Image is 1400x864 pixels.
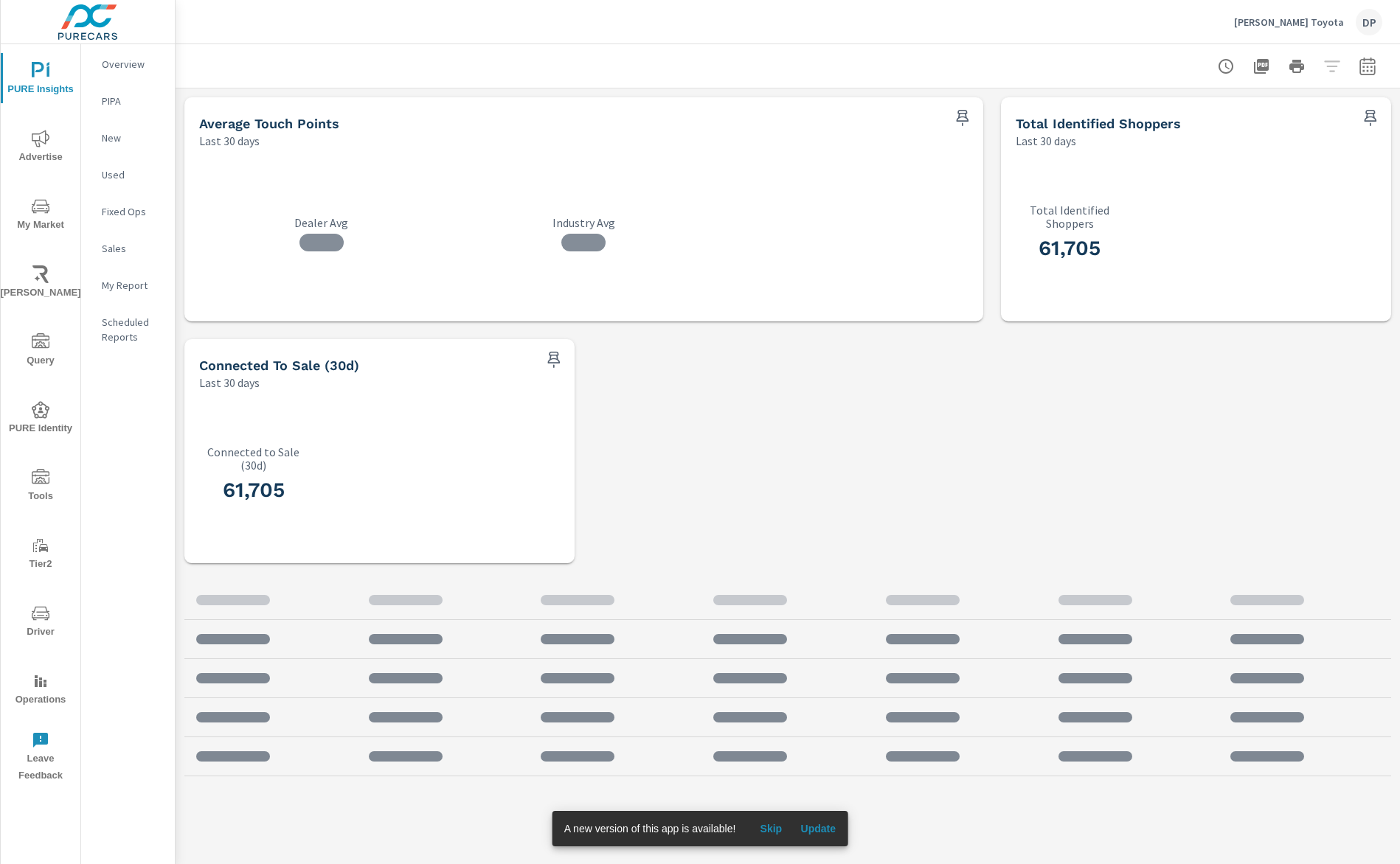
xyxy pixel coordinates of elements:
[102,167,163,182] p: Used
[1016,132,1076,150] p: Last 30 days
[5,62,76,98] span: PURE Insights
[81,127,175,149] div: New
[102,315,163,344] p: Scheduled Reports
[1353,52,1382,81] button: Select Date Range
[1359,106,1382,130] span: Save this to your personalized report
[81,274,175,296] div: My Report
[102,94,163,108] p: PIPA
[5,130,76,166] span: Advertise
[199,132,260,150] p: Last 30 days
[542,348,566,372] span: Save this to your personalized report
[81,237,175,259] div: Sales
[5,333,76,369] span: Query
[800,822,836,835] span: Update
[5,198,76,234] span: My Market
[102,57,163,72] p: Overview
[5,731,76,784] span: Leave Feedback
[1234,15,1344,29] p: [PERSON_NAME] Toyota
[199,374,260,391] p: Last 30 days
[564,823,736,835] span: A new version of this app is available!
[199,445,308,472] p: Connected to Sale (30d)
[5,469,76,505] span: Tools
[462,215,707,230] p: Industry Avg
[102,241,163,256] p: Sales
[1016,236,1124,261] h3: 61,705
[1,44,80,790] div: nav menu
[5,265,76,302] span: [PERSON_NAME]
[1356,9,1382,35] div: DP
[5,672,76,708] span: Operations
[794,817,842,840] button: Update
[5,401,76,437] span: PURE Identity
[5,537,76,573] span: Tier2
[81,90,175,112] div: PIPA
[102,278,163,293] p: My Report
[199,358,359,373] h5: Connected to Sale (30d)
[199,478,308,503] h3: 61,705
[81,311,175,348] div: Scheduled Reports
[1016,203,1124,230] p: Total Identified Shoppers
[81,201,175,223] div: Fixed Ops
[1016,116,1181,131] h5: Total Identified Shoppers
[199,215,444,230] p: Dealer Avg
[747,817,794,840] button: Skip
[102,204,163,219] p: Fixed Ops
[5,605,76,641] span: Driver
[81,164,175,186] div: Used
[81,53,175,75] div: Overview
[753,822,789,835] span: Skip
[199,116,339,131] h5: Average Touch Points
[1247,52,1276,81] button: "Export Report to PDF"
[102,130,163,145] p: New
[1282,52,1311,81] button: Print Report
[951,106,974,130] span: Save this to your personalized report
